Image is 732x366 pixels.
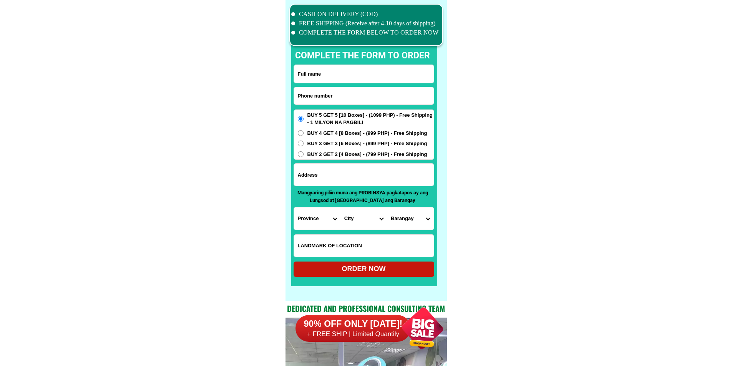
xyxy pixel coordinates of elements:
[387,207,433,230] select: Select commune
[298,151,304,157] input: BUY 2 GET 2 [4 Boxes] - (799 PHP) - Free Shipping
[287,49,438,63] p: complete the form to order
[294,235,434,257] input: Input LANDMARKOFLOCATION
[307,129,427,137] span: BUY 4 GET 4 [8 Boxes] - (999 PHP) - Free Shipping
[307,140,427,147] span: BUY 3 GET 3 [6 Boxes] - (899 PHP) - Free Shipping
[294,164,434,186] input: Input address
[295,318,411,330] h6: 90% OFF ONLY [DATE]!
[340,207,387,230] select: Select district
[294,65,434,83] input: Input full_name
[294,87,434,104] input: Input phone_number
[298,116,304,122] input: BUY 5 GET 5 [10 Boxes] - (1099 PHP) - Free Shipping - 1 MILYON NA PAGBILI
[285,303,447,314] h2: Dedicated and professional consulting team
[294,189,432,204] p: Mangyaring piliin muna ang PROBINSYA pagkatapos ay ang Lungsod at [GEOGRAPHIC_DATA] ang Barangay
[291,10,439,19] li: CASH ON DELIVERY (COD)
[295,330,411,338] h6: + FREE SHIP | Limited Quantily
[294,264,434,274] div: ORDER NOW
[307,151,427,158] span: BUY 2 GET 2 [4 Boxes] - (799 PHP) - Free Shipping
[291,28,439,37] li: COMPLETE THE FORM BELOW TO ORDER NOW
[307,111,434,126] span: BUY 5 GET 5 [10 Boxes] - (1099 PHP) - Free Shipping - 1 MILYON NA PAGBILI
[298,130,304,136] input: BUY 4 GET 4 [8 Boxes] - (999 PHP) - Free Shipping
[291,19,439,28] li: FREE SHIPPING (Receive after 4-10 days of shipping)
[294,207,340,230] select: Select province
[298,141,304,146] input: BUY 3 GET 3 [6 Boxes] - (899 PHP) - Free Shipping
